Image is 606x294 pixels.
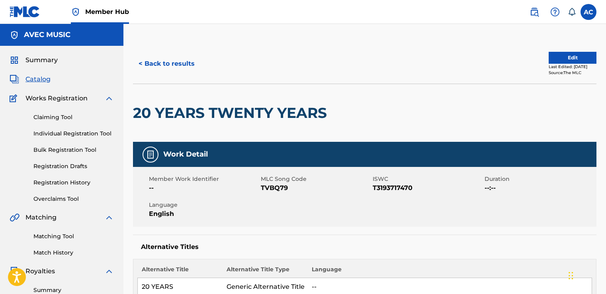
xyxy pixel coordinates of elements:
a: Match History [33,249,114,257]
span: Member Hub [85,7,129,16]
iframe: Chat Widget [566,256,606,294]
img: Work Detail [146,150,155,159]
button: Edit [549,52,596,64]
span: Duration [485,175,594,183]
span: Matching [25,213,57,222]
h5: Alternative Titles [141,243,588,251]
span: --:-- [485,183,594,193]
span: MLC Song Code [261,175,371,183]
span: Catalog [25,74,51,84]
a: Individual Registration Tool [33,129,114,138]
a: SummarySummary [10,55,58,65]
h2: 20 YEARS TWENTY YEARS [133,104,331,122]
img: expand [104,94,114,103]
img: MLC Logo [10,6,40,18]
img: Summary [10,55,19,65]
a: Registration Drafts [33,162,114,171]
span: TVBQ79 [261,183,371,193]
a: Claiming Tool [33,113,114,122]
span: ISWC [373,175,483,183]
img: expand [104,213,114,222]
img: Royalties [10,267,19,276]
h5: Work Detail [163,150,208,159]
img: search [530,7,539,17]
span: English [149,209,259,219]
img: Catalog [10,74,19,84]
span: Royalties [25,267,55,276]
img: Matching [10,213,20,222]
a: Overclaims Tool [33,195,114,203]
span: Works Registration [25,94,88,103]
th: Alternative Title Type [223,265,308,278]
div: Help [547,4,563,20]
span: Language [149,201,259,209]
div: Notifications [568,8,576,16]
a: Matching Tool [33,232,114,241]
h5: AVEC MUSIC [24,30,70,39]
img: Works Registration [10,94,20,103]
div: Drag [569,264,573,288]
img: help [550,7,560,17]
a: Registration History [33,178,114,187]
div: Source: The MLC [549,70,596,76]
span: -- [149,183,259,193]
a: Bulk Registration Tool [33,146,114,154]
span: T3193717470 [373,183,483,193]
iframe: Resource Center [584,184,606,248]
span: Summary [25,55,58,65]
a: Public Search [526,4,542,20]
img: expand [104,267,114,276]
div: Last Edited: [DATE] [549,64,596,70]
a: CatalogCatalog [10,74,51,84]
img: Top Rightsholder [71,7,80,17]
th: Language [308,265,592,278]
span: Member Work Identifier [149,175,259,183]
button: < Back to results [133,54,200,74]
div: User Menu [581,4,596,20]
img: Accounts [10,30,19,40]
th: Alternative Title [138,265,223,278]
